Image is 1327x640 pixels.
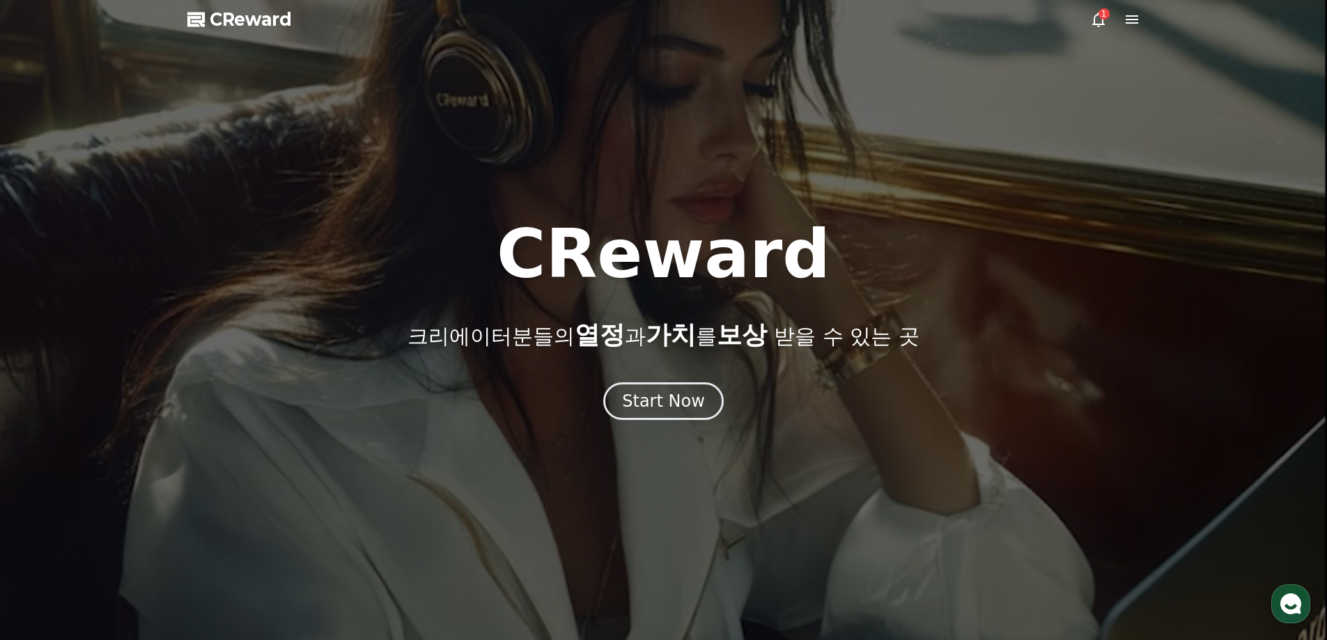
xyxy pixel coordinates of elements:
[497,221,830,288] h1: CReward
[603,382,724,420] button: Start Now
[187,8,292,31] a: CReward
[622,390,705,412] div: Start Now
[575,320,625,349] span: 열정
[646,320,696,349] span: 가치
[210,8,292,31] span: CReward
[1099,8,1110,19] div: 1
[717,320,767,349] span: 보상
[603,396,724,409] a: Start Now
[408,321,919,349] p: 크리에이터분들의 과 를 받을 수 있는 곳
[1090,11,1107,28] a: 1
